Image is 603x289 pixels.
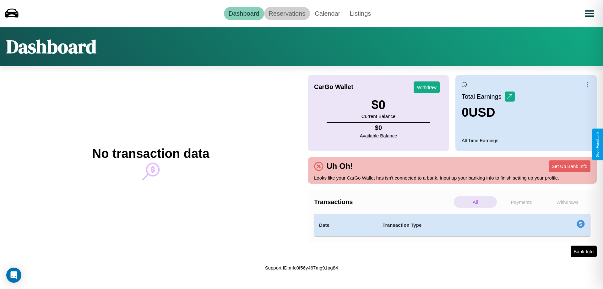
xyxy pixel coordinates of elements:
p: Looks like your CarGo Wallet has isn't connected to a bank. Input up your banking info to finish ... [314,174,590,182]
a: Dashboard [224,7,264,20]
p: All Time Earnings [462,136,590,145]
p: Payments [500,196,543,208]
h4: Uh Oh! [323,162,356,171]
div: Give Feedback [595,132,600,157]
a: Listings [345,7,376,20]
a: Reservations [264,7,310,20]
h4: Transactions [314,198,452,206]
p: Total Earnings [462,91,505,102]
h3: $ 0 [361,98,395,112]
table: simple table [314,214,590,236]
h2: No transaction data [92,147,209,161]
div: Open Intercom Messenger [6,268,21,283]
h4: Date [319,221,372,229]
p: All [454,196,497,208]
h4: CarGo Wallet [314,83,353,91]
h4: $ 0 [360,124,397,131]
h3: 0 USD [462,105,515,119]
button: Open menu [581,5,598,22]
h4: Transaction Type [383,221,525,229]
button: Bank Info [571,246,597,257]
a: Calendar [310,7,345,20]
p: Available Balance [360,131,397,140]
h1: Dashboard [6,34,96,59]
p: Withdraws [546,196,589,208]
p: Current Balance [361,112,395,120]
p: Support ID: mfc0f56y467mg91pg84 [265,264,338,272]
button: Set Up Bank Info [549,160,590,172]
button: Withdraw [414,81,440,93]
